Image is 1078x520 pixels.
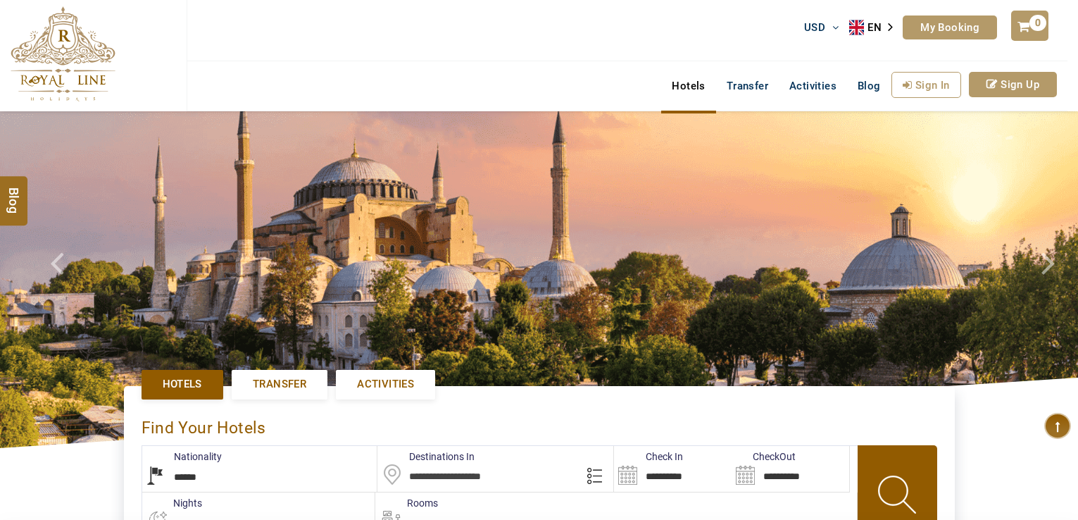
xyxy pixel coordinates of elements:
label: Rooms [375,496,438,510]
label: Nationality [142,450,222,464]
input: Search [614,446,732,492]
span: Hotels [163,377,202,392]
img: The Royal Line Holidays [11,6,115,101]
span: USD [804,21,825,34]
span: Transfer [253,377,306,392]
a: Transfer [232,370,327,399]
aside: Language selected: English [849,17,903,38]
a: Sign Up [969,72,1057,97]
div: Find Your Hotels [142,404,937,445]
a: Activities [336,370,435,399]
span: 0 [1029,15,1046,31]
a: Hotels [661,72,715,100]
span: Blog [858,80,881,92]
a: Sign In [891,72,961,98]
span: Activities [357,377,414,392]
label: Destinations In [377,450,475,464]
span: Blog [5,187,23,199]
a: Blog [847,72,891,100]
a: Activities [779,72,847,100]
a: Transfer [716,72,779,100]
input: Search [732,446,849,492]
a: 0 [1011,11,1048,41]
label: nights [142,496,202,510]
a: Check next prev [32,111,87,448]
a: Check next image [1024,111,1078,448]
div: Language [849,17,903,38]
a: Hotels [142,370,223,399]
a: My Booking [903,16,997,39]
a: EN [849,17,903,38]
label: CheckOut [732,450,796,464]
label: Check In [614,450,683,464]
